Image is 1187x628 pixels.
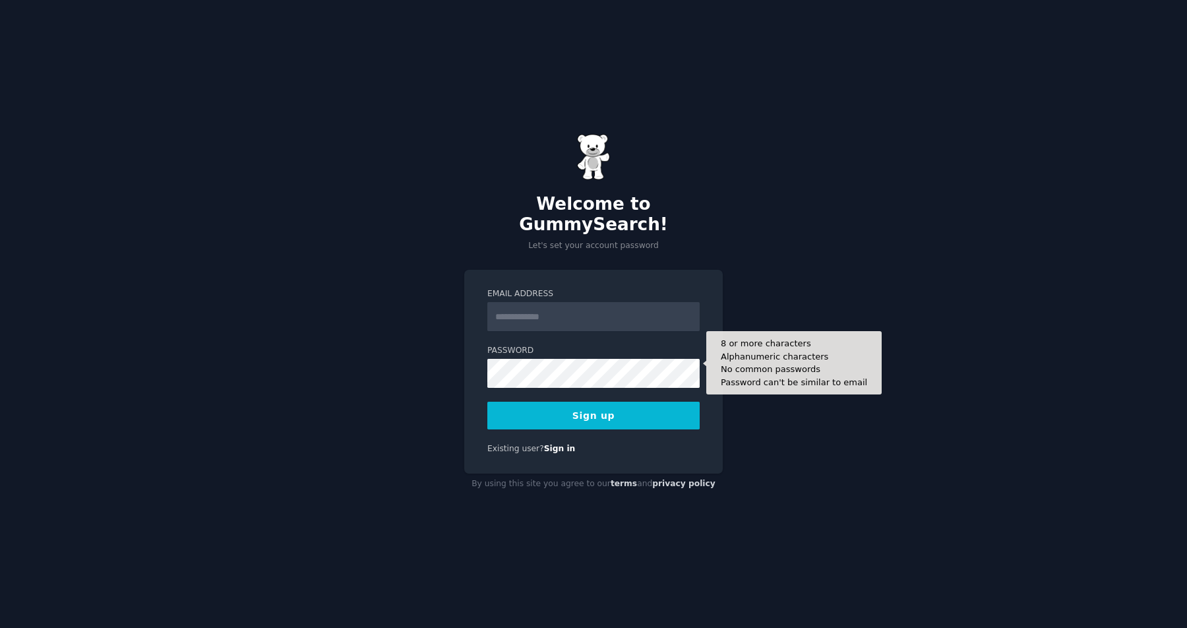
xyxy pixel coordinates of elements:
[487,288,700,300] label: Email Address
[487,345,700,357] label: Password
[464,194,723,235] h2: Welcome to GummySearch!
[487,444,544,453] span: Existing user?
[652,479,715,488] a: privacy policy
[611,479,637,488] a: terms
[577,134,610,180] img: Gummy Bear
[464,474,723,495] div: By using this site you agree to our and
[544,444,576,453] a: Sign in
[487,402,700,429] button: Sign up
[464,240,723,252] p: Let's set your account password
